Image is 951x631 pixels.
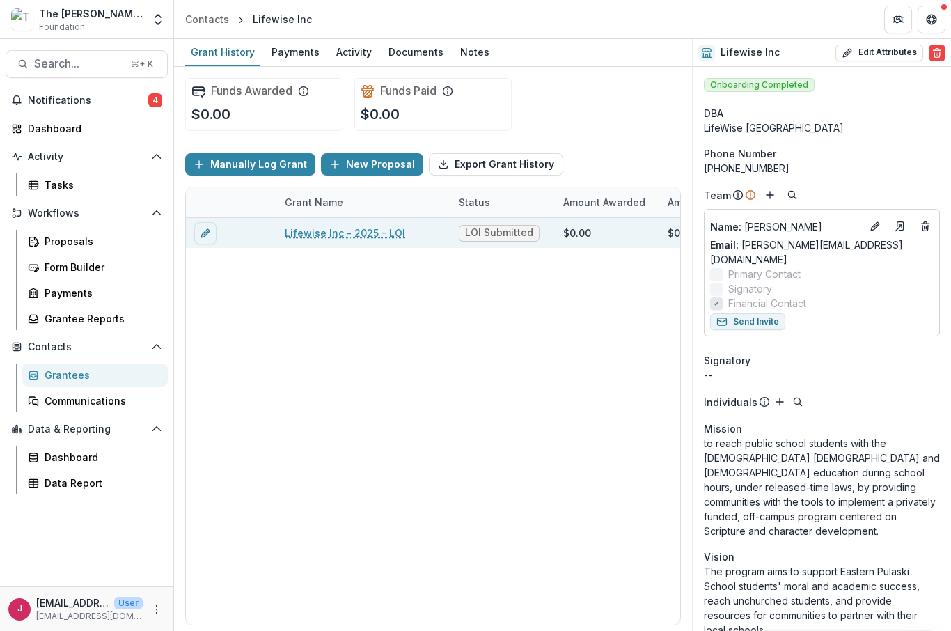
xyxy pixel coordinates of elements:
[45,368,157,382] div: Grantees
[28,423,146,435] span: Data & Reporting
[889,215,911,237] a: Go to contact
[191,104,230,125] p: $0.00
[465,227,533,239] span: LOI Submitted
[185,12,229,26] div: Contacts
[185,42,260,62] div: Grant History
[867,218,883,235] button: Edit
[704,146,776,161] span: Phone Number
[22,472,168,494] a: Data Report
[6,202,168,224] button: Open Workflows
[266,39,325,66] a: Payments
[22,173,168,196] a: Tasks
[45,286,157,300] div: Payments
[728,281,772,296] span: Signatory
[45,450,157,465] div: Dashboard
[17,605,22,614] div: jcline@bolickfoundation.org
[704,120,940,135] div: LifeWise [GEOGRAPHIC_DATA]
[11,8,33,31] img: The Bolick Foundation
[704,106,723,120] span: DBA
[185,39,260,66] a: Grant History
[45,178,157,192] div: Tasks
[563,226,591,240] div: $0.00
[321,153,423,176] button: New Proposal
[45,234,157,249] div: Proposals
[710,221,741,233] span: Name :
[668,226,695,240] div: $0.00
[45,394,157,408] div: Communications
[276,187,450,217] div: Grant Name
[771,394,788,410] button: Add
[148,93,162,107] span: 4
[45,311,157,326] div: Grantee Reports
[28,208,146,219] span: Workflows
[917,218,934,235] button: Deletes
[180,9,317,29] nav: breadcrumb
[659,187,764,217] div: Amount Paid
[429,153,563,176] button: Export Grant History
[704,161,940,176] div: [PHONE_NUMBER]
[704,550,734,564] span: Vision
[380,84,437,98] h2: Funds Paid
[710,219,861,234] p: [PERSON_NAME]
[704,436,940,538] p: to reach public school students with the [DEMOGRAPHIC_DATA] [DEMOGRAPHIC_DATA] and [DEMOGRAPHIC_D...
[383,39,449,66] a: Documents
[6,117,168,140] a: Dashboard
[929,45,945,61] button: Delete
[285,226,405,240] a: Lifewise Inc - 2025 - LOI
[555,187,659,217] div: Amount Awarded
[918,6,945,33] button: Get Help
[211,84,292,98] h2: Funds Awarded
[180,9,235,29] a: Contacts
[704,368,940,382] div: --
[22,389,168,412] a: Communications
[266,42,325,62] div: Payments
[6,50,168,78] button: Search...
[45,476,157,490] div: Data Report
[704,353,750,368] span: Signatory
[884,6,912,33] button: Partners
[148,6,168,33] button: Open entity switcher
[331,39,377,66] a: Activity
[114,597,143,609] p: User
[784,187,801,203] button: Search
[148,601,165,618] button: More
[6,418,168,440] button: Open Data & Reporting
[28,121,157,136] div: Dashboard
[22,364,168,387] a: Grantees
[710,313,785,330] button: Send Invite
[361,104,400,125] p: $0.00
[704,421,742,436] span: Mission
[710,239,739,251] span: Email:
[22,307,168,330] a: Grantee Reports
[28,341,146,353] span: Contacts
[194,222,217,244] button: edit
[450,187,555,217] div: Status
[36,595,109,610] p: [EMAIL_ADDRESS][DOMAIN_NAME]
[22,256,168,279] a: Form Builder
[22,230,168,253] a: Proposals
[128,56,156,72] div: ⌘ + K
[6,336,168,358] button: Open Contacts
[555,195,654,210] div: Amount Awarded
[45,260,157,274] div: Form Builder
[22,446,168,469] a: Dashboard
[28,151,146,163] span: Activity
[704,395,757,410] p: Individuals
[668,195,729,210] p: Amount Paid
[276,195,352,210] div: Grant Name
[835,45,923,61] button: Edit Attributes
[728,267,801,281] span: Primary Contact
[710,219,861,234] a: Name: [PERSON_NAME]
[331,42,377,62] div: Activity
[36,610,143,623] p: [EMAIL_ADDRESS][DOMAIN_NAME]
[450,195,498,210] div: Status
[455,42,495,62] div: Notes
[34,57,123,70] span: Search...
[704,78,815,92] span: Onboarding Completed
[383,42,449,62] div: Documents
[789,394,806,410] button: Search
